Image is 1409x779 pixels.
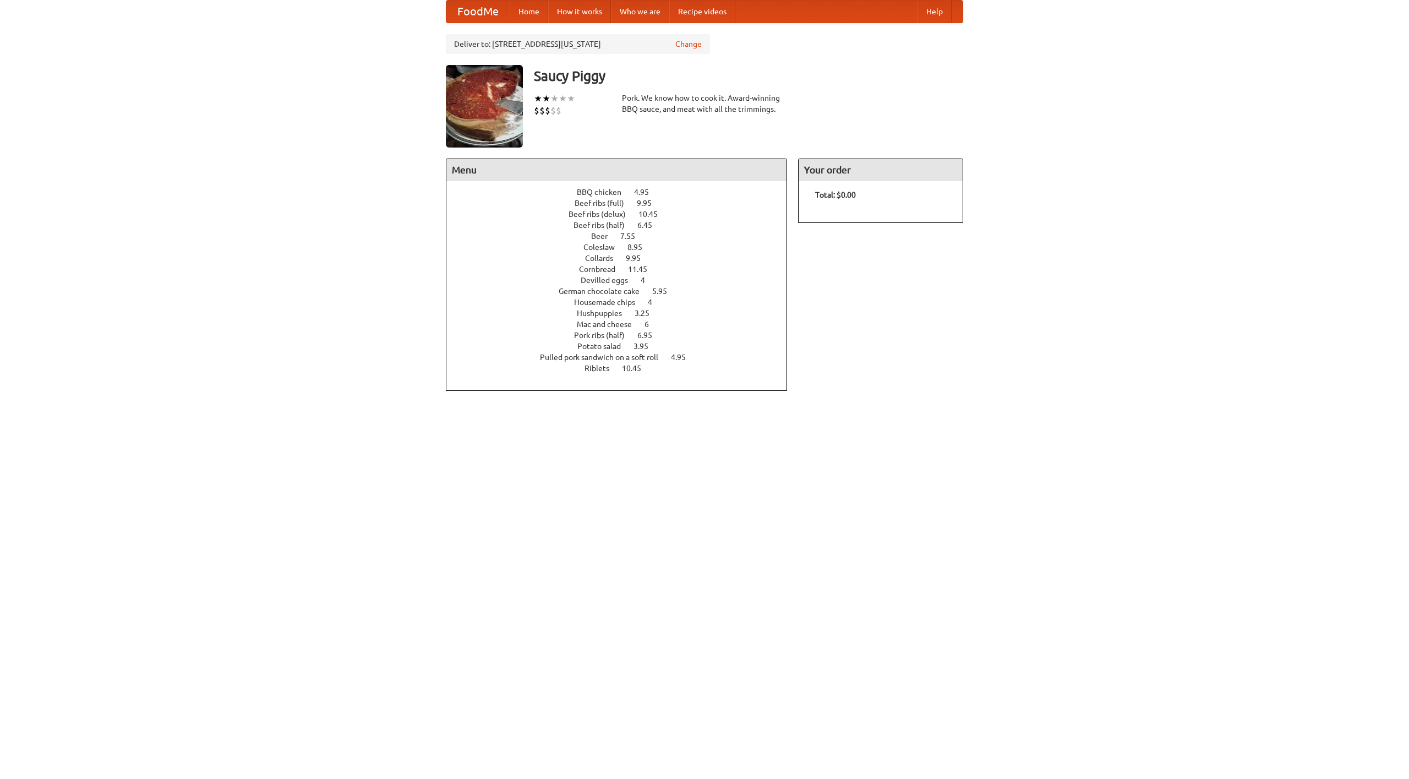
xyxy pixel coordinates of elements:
span: Coleslaw [583,243,626,252]
span: Riblets [585,364,620,373]
span: 9.95 [626,254,652,263]
a: How it works [548,1,611,23]
span: BBQ chicken [577,188,632,197]
a: Beer 7.55 [591,232,656,241]
span: 4 [648,298,663,307]
span: 6.45 [637,221,663,230]
li: ★ [542,92,550,105]
li: $ [539,105,545,117]
a: FoodMe [446,1,510,23]
span: Beer [591,232,619,241]
li: ★ [550,92,559,105]
span: Pork ribs (half) [574,331,636,340]
a: Cornbread 11.45 [579,265,668,274]
span: Devilled eggs [581,276,639,285]
span: 4.95 [671,353,697,362]
li: $ [550,105,556,117]
span: Mac and cheese [577,320,643,329]
span: Housemade chips [574,298,646,307]
a: Beef ribs (full) 9.95 [575,199,672,208]
div: Deliver to: [STREET_ADDRESS][US_STATE] [446,34,710,54]
span: Beef ribs (half) [574,221,636,230]
b: Total: $0.00 [815,190,856,199]
h3: Saucy Piggy [534,65,963,87]
a: Home [510,1,548,23]
a: Mac and cheese 6 [577,320,669,329]
li: $ [545,105,550,117]
span: 3.25 [635,309,660,318]
a: Potato salad 3.95 [577,342,669,351]
a: Pulled pork sandwich on a soft roll 4.95 [540,353,706,362]
span: 10.45 [622,364,652,373]
span: Potato salad [577,342,632,351]
a: Beef ribs (delux) 10.45 [569,210,678,219]
h4: Menu [446,159,787,181]
span: Collards [585,254,624,263]
span: Cornbread [579,265,626,274]
span: 4.95 [634,188,660,197]
li: $ [556,105,561,117]
a: Collards 9.95 [585,254,661,263]
span: Hushpuppies [577,309,633,318]
span: 8.95 [627,243,653,252]
img: angular.jpg [446,65,523,148]
a: Recipe videos [669,1,735,23]
li: ★ [567,92,575,105]
a: Pork ribs (half) 6.95 [574,331,673,340]
a: Who we are [611,1,669,23]
span: 5.95 [652,287,678,296]
a: Coleslaw 8.95 [583,243,663,252]
span: 9.95 [637,199,663,208]
li: ★ [534,92,542,105]
h4: Your order [799,159,963,181]
a: BBQ chicken 4.95 [577,188,669,197]
a: Change [675,39,702,50]
span: 11.45 [628,265,658,274]
a: Devilled eggs 4 [581,276,665,285]
a: Help [918,1,952,23]
a: Riblets 10.45 [585,364,662,373]
span: 4 [641,276,656,285]
span: 7.55 [620,232,646,241]
a: Hushpuppies 3.25 [577,309,670,318]
a: German chocolate cake 5.95 [559,287,687,296]
li: $ [534,105,539,117]
div: Pork. We know how to cook it. Award-winning BBQ sauce, and meat with all the trimmings. [622,92,787,115]
span: Pulled pork sandwich on a soft roll [540,353,669,362]
span: 10.45 [638,210,669,219]
span: Beef ribs (full) [575,199,635,208]
span: 6 [645,320,660,329]
span: 3.95 [633,342,659,351]
span: German chocolate cake [559,287,651,296]
span: 6.95 [637,331,663,340]
span: Beef ribs (delux) [569,210,637,219]
a: Beef ribs (half) 6.45 [574,221,673,230]
a: Housemade chips 4 [574,298,673,307]
li: ★ [559,92,567,105]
